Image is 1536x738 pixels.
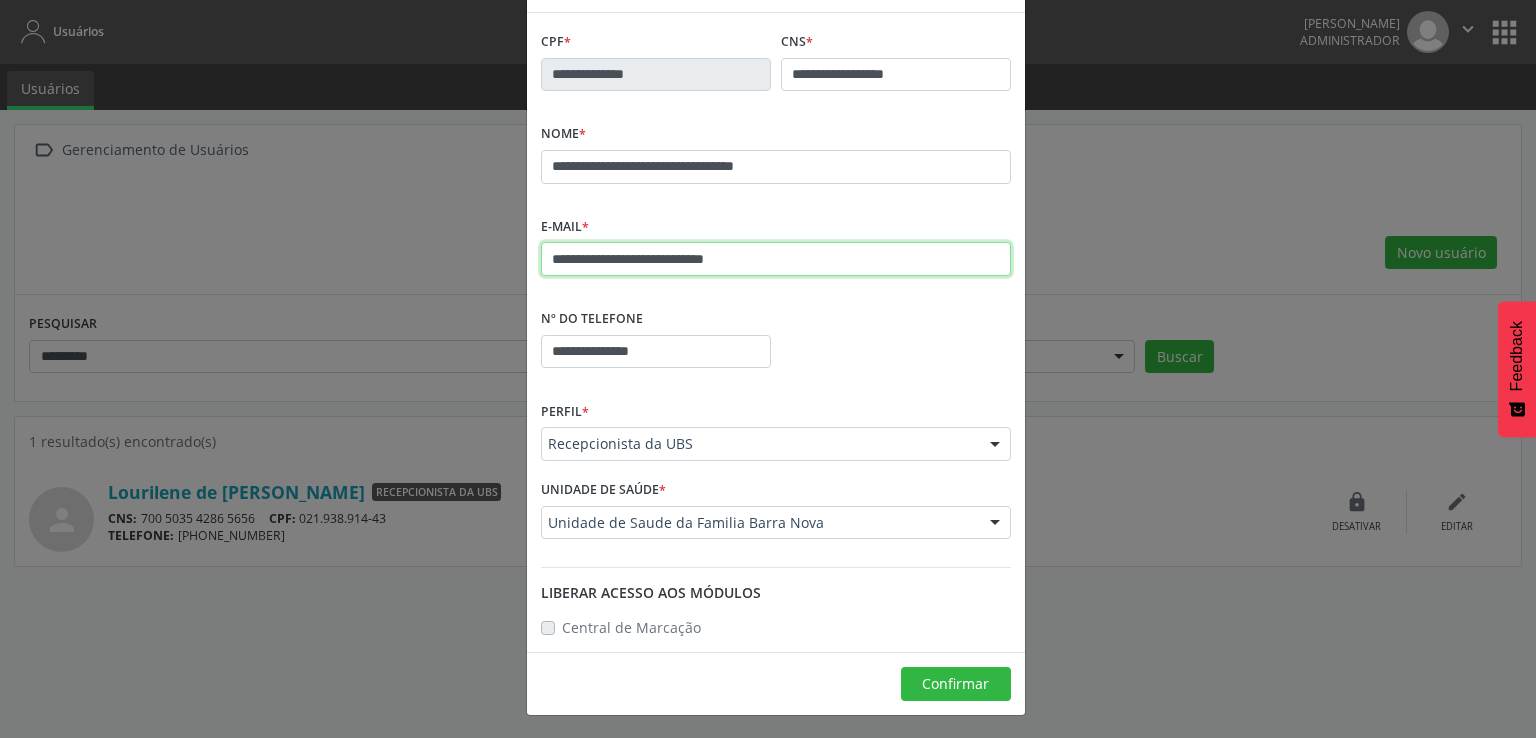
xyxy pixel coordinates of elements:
[541,119,586,150] label: Nome
[541,475,666,506] label: Unidade de saúde
[922,674,989,693] span: Confirmar
[541,304,643,335] label: Nº do Telefone
[548,434,970,454] span: Recepcionista da UBS
[548,513,970,533] span: Unidade de Saude da Familia Barra Nova
[1498,301,1536,437] button: Feedback - Mostrar pesquisa
[541,212,589,243] label: E-mail
[541,27,571,58] label: CPF
[541,396,589,427] label: Perfil
[541,582,1011,603] div: Liberar acesso aos módulos
[781,27,813,58] label: CNS
[1508,321,1526,391] span: Feedback
[901,667,1011,701] button: Confirmar
[562,617,701,638] label: Central de Marcação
